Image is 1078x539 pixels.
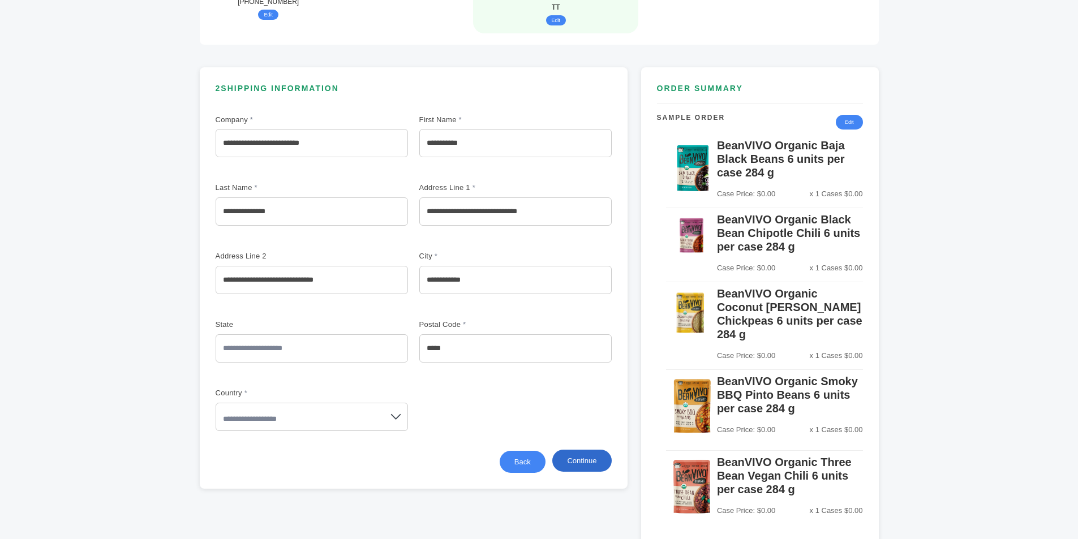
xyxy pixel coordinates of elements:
[500,451,546,473] button: Back
[216,182,295,194] label: Last Name
[717,261,775,275] span: Case Price: $0.00
[717,455,863,501] h5: BeanVIVO Organic Three Bean Vegan Chili 6 units per case 284 g
[717,187,775,201] span: Case Price: $0.00
[216,84,221,93] span: 2
[810,261,863,275] span: x 1 Cases $0.00
[657,83,863,104] h3: ORDER SUMMARY
[216,83,612,103] h3: SHIPPING INFORMATION
[657,113,725,132] h4: Sample Order
[216,387,295,399] label: Country
[836,115,863,130] a: Edit
[546,15,566,25] button: Edit
[258,10,278,20] button: Edit
[717,349,775,363] span: Case Price: $0.00
[810,504,863,518] span: x 1 Cases $0.00
[717,139,863,184] h5: BeanVIVO Organic Baja Black Beans 6 units per case 284 g
[216,251,295,262] label: Address Line 2
[717,374,863,420] h5: BeanVIVO Organic Smoky BBQ Pinto Beans 6 units per case 284 g
[419,182,499,194] label: Address Line 1
[216,319,295,331] label: State
[419,114,499,126] label: First Name
[717,287,863,346] h5: BeanVIVO Organic Coconut [PERSON_NAME] Chickpeas 6 units per case 284 g
[810,349,863,363] span: x 1 Cases $0.00
[717,504,775,518] span: Case Price: $0.00
[810,187,863,201] span: x 1 Cases $0.00
[216,114,295,126] label: Company
[552,450,611,472] button: Continue
[717,423,775,437] span: Case Price: $0.00
[810,423,863,437] span: x 1 Cases $0.00
[717,213,863,258] h5: BeanVIVO Organic Black Bean Chipotle Chili 6 units per case 284 g
[419,319,499,331] label: Postal Code
[419,251,499,262] label: City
